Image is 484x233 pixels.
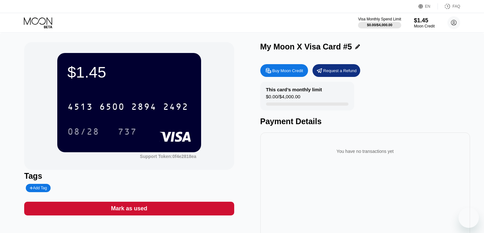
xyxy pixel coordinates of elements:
[414,24,435,28] div: Moon Credit
[418,3,438,10] div: EN
[414,17,435,28] div: $1.45Moon Credit
[24,171,234,181] div: Tags
[24,202,234,215] div: Mark as used
[99,102,125,113] div: 6500
[452,4,460,9] div: FAQ
[63,124,104,139] div: 08/28
[438,3,460,10] div: FAQ
[118,127,137,138] div: 737
[67,63,191,81] div: $1.45
[163,102,188,113] div: 2492
[414,17,435,24] div: $1.45
[140,154,196,159] div: Support Token: 0f4e2818ea
[266,87,322,92] div: This card’s monthly limit
[425,4,431,9] div: EN
[113,124,142,139] div: 737
[265,142,465,160] div: You have no transactions yet
[266,94,300,102] div: $0.00 / $4,000.00
[64,99,192,115] div: 4513650028942492
[459,207,479,228] iframe: Button to launch messaging window
[312,64,360,77] div: Request a Refund
[323,68,357,73] div: Request a Refund
[67,127,99,138] div: 08/28
[260,117,470,126] div: Payment Details
[67,102,93,113] div: 4513
[131,102,157,113] div: 2894
[367,23,392,27] div: $0.00 / $4,000.00
[272,68,303,73] div: Buy Moon Credit
[30,186,47,190] div: Add Tag
[260,42,352,51] div: My Moon X Visa Card #5
[358,17,401,28] div: Visa Monthly Spend Limit$0.00/$4,000.00
[260,64,308,77] div: Buy Moon Credit
[111,205,147,212] div: Mark as used
[358,17,401,21] div: Visa Monthly Spend Limit
[26,184,51,192] div: Add Tag
[140,154,196,159] div: Support Token:0f4e2818ea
